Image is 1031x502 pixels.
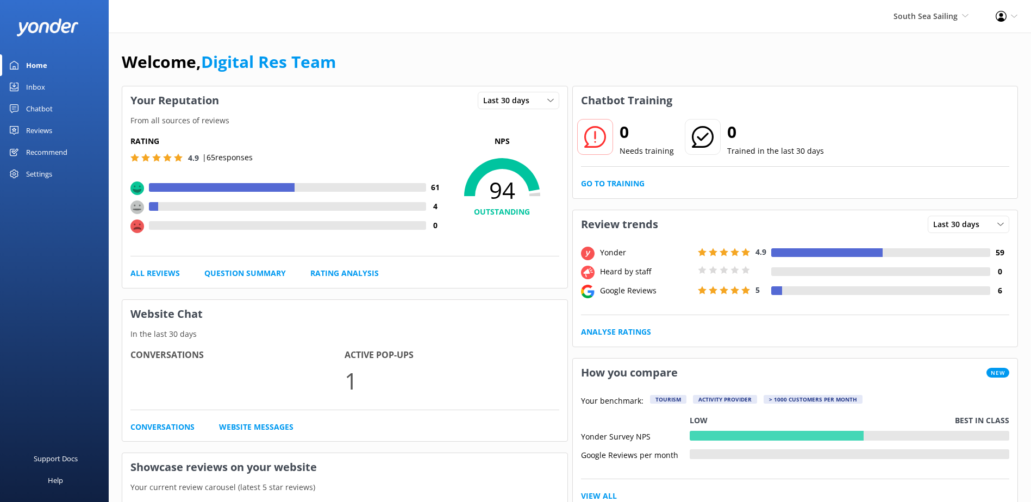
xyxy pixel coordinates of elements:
div: > 1000 customers per month [764,395,863,404]
a: Question Summary [204,267,286,279]
a: Website Messages [219,421,293,433]
h4: Active Pop-ups [345,348,559,362]
a: Rating Analysis [310,267,379,279]
h4: 0 [990,266,1009,278]
div: Recommend [26,141,67,163]
div: Help [48,469,63,491]
span: Last 30 days [933,218,986,230]
div: Heard by staff [597,266,695,278]
h4: 6 [990,285,1009,297]
h4: 4 [426,200,445,212]
h3: Website Chat [122,300,567,328]
p: Low [690,415,708,426]
span: 5 [755,285,760,295]
div: Yonder [597,247,695,259]
a: Conversations [130,421,195,433]
h3: How you compare [573,359,686,387]
a: All Reviews [130,267,180,279]
div: Settings [26,163,52,185]
span: 4.9 [188,153,199,163]
div: Yonder Survey NPS [581,431,690,441]
p: Best in class [955,415,1009,426]
h4: OUTSTANDING [445,206,559,218]
div: Reviews [26,120,52,141]
div: Home [26,54,47,76]
h3: Review trends [573,210,666,239]
h1: Welcome, [122,49,336,75]
p: 1 [345,362,559,399]
div: Google Reviews per month [581,449,690,459]
h4: 59 [990,247,1009,259]
p: Needs training [620,145,674,157]
a: Go to Training [581,178,645,190]
a: Digital Res Team [201,51,336,73]
h2: 0 [727,119,824,145]
h4: 61 [426,181,445,193]
div: Inbox [26,76,45,98]
p: Your current review carousel (latest 5 star reviews) [122,481,567,493]
span: New [986,368,1009,378]
h5: Rating [130,135,445,147]
p: Trained in the last 30 days [727,145,824,157]
h3: Chatbot Training [573,86,680,115]
h2: 0 [620,119,674,145]
span: South Sea Sailing [893,11,958,21]
div: Activity Provider [693,395,757,404]
h4: 0 [426,219,445,231]
div: Google Reviews [597,285,695,297]
div: Support Docs [34,448,78,469]
h3: Your Reputation [122,86,227,115]
div: Tourism [650,395,686,404]
a: View All [581,490,617,502]
h3: Showcase reviews on your website [122,453,567,481]
span: Last 30 days [483,95,536,106]
a: Analyse Ratings [581,326,651,338]
span: 94 [445,177,559,204]
img: yonder-white-logo.png [16,18,79,36]
span: 4.9 [755,247,766,257]
p: | 65 responses [202,152,253,164]
p: NPS [445,135,559,147]
h4: Conversations [130,348,345,362]
p: In the last 30 days [122,328,567,340]
p: From all sources of reviews [122,115,567,127]
p: Your benchmark: [581,395,643,408]
div: Chatbot [26,98,53,120]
